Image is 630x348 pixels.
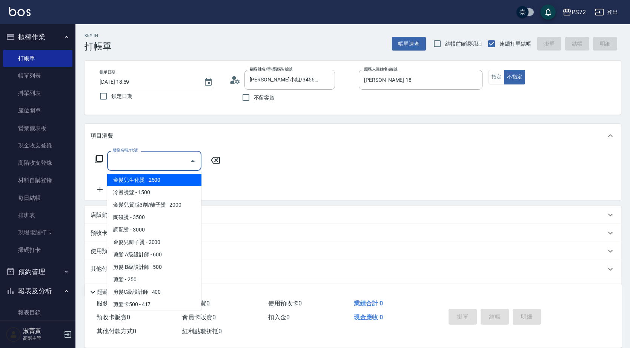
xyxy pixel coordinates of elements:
[3,137,72,154] a: 現金收支登錄
[85,224,621,242] div: 預收卡販賣
[107,261,201,273] span: 剪髮 B級設計師 - 500
[592,5,621,19] button: 登出
[3,84,72,102] a: 掛單列表
[107,236,201,248] span: 金髮兒離子燙 - 2000
[504,70,525,84] button: 不指定
[85,278,621,296] div: 備註及來源
[3,262,72,282] button: 預約管理
[6,327,21,342] img: Person
[3,172,72,189] a: 材料自購登錄
[111,92,132,100] span: 鎖定日期
[489,70,505,84] button: 指定
[268,300,302,307] span: 使用預收卡 0
[3,281,72,301] button: 報表及分析
[199,73,217,91] button: Choose date, selected date is 2025-09-04
[3,120,72,137] a: 營業儀表板
[91,284,119,291] p: 備註及來源
[3,304,72,321] a: 報表目錄
[3,67,72,84] a: 帳單列表
[3,224,72,241] a: 現場電腦打卡
[85,124,621,148] div: 項目消費
[107,199,201,211] span: 金髮兒質感3劑/離子燙 - 2000
[107,174,201,186] span: 金髮兒生化燙 - 2500
[85,41,112,52] h3: 打帳單
[107,298,201,311] span: 剪髮卡500 - 417
[3,102,72,119] a: 座位開單
[268,314,290,321] span: 扣入金 0
[572,8,586,17] div: PS72
[9,7,31,16] img: Logo
[107,186,201,199] span: 冷燙燙髮 - 1500
[250,66,293,72] label: 顧客姓名/手機號碼/編號
[3,50,72,67] a: 打帳單
[85,206,621,224] div: 店販銷售
[354,300,383,307] span: 業績合計 0
[354,314,383,321] span: 現金應收 0
[97,314,130,321] span: 預收卡販賣 0
[91,247,119,255] p: 使用預收卡
[107,248,201,261] span: 剪髮 A級設計師 - 600
[112,147,138,153] label: 服務名稱/代號
[559,5,589,20] button: PS72
[91,265,160,273] p: 其他付款方式
[3,189,72,207] a: 每日結帳
[85,242,621,260] div: 使用預收卡
[107,211,201,224] span: 陶磁燙 - 3500
[91,229,119,237] p: 預收卡販賣
[91,211,113,219] p: 店販銷售
[100,69,115,75] label: 帳單日期
[541,5,556,20] button: save
[392,37,426,51] button: 帳單速查
[3,27,72,47] button: 櫃檯作業
[445,40,482,48] span: 結帳前確認明細
[364,66,397,72] label: 服務人員姓名/編號
[3,207,72,224] a: 排班表
[182,328,222,335] span: 紅利點數折抵 0
[254,94,275,102] span: 不留客資
[100,76,196,88] input: YYYY/MM/DD hh:mm
[23,335,61,342] p: 高階主管
[3,241,72,259] a: 掃碼打卡
[85,33,112,38] h2: Key In
[85,260,621,278] div: 其他付款方式入金可用餘額: 0
[107,273,201,286] span: 剪髮 - 250
[187,155,199,167] button: Close
[182,314,216,321] span: 會員卡販賣 0
[97,300,124,307] span: 服務消費 0
[499,40,531,48] span: 連續打單結帳
[23,327,61,335] h5: 淑菁黃
[3,154,72,172] a: 高階收支登錄
[91,132,113,140] p: 項目消費
[97,328,136,335] span: 其他付款方式 0
[107,224,201,236] span: 調配燙 - 3000
[97,288,131,296] p: 隱藏業績明細
[107,286,201,298] span: 剪髮C級設計師 - 400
